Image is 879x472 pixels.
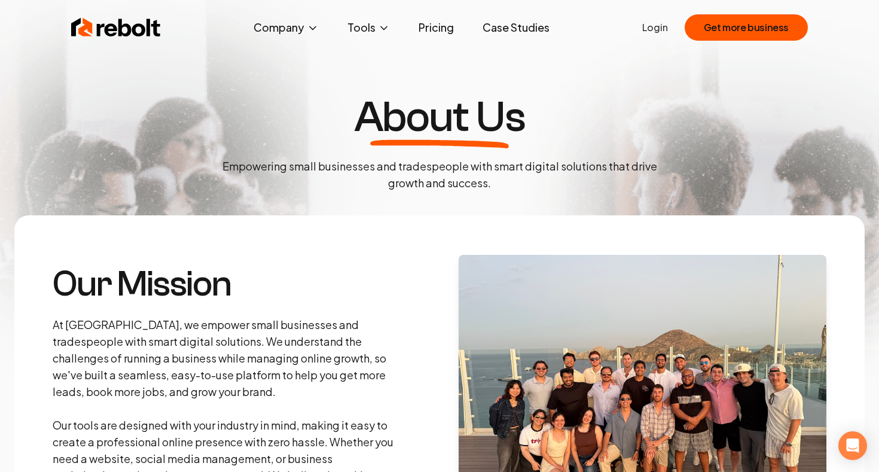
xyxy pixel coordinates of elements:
[244,16,328,39] button: Company
[71,16,161,39] img: Rebolt Logo
[642,20,668,35] a: Login
[409,16,463,39] a: Pricing
[354,96,525,139] h1: About Us
[685,14,808,41] button: Get more business
[53,266,397,302] h3: Our Mission
[473,16,559,39] a: Case Studies
[212,158,667,191] p: Empowering small businesses and tradespeople with smart digital solutions that drive growth and s...
[338,16,399,39] button: Tools
[838,431,867,460] div: Open Intercom Messenger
